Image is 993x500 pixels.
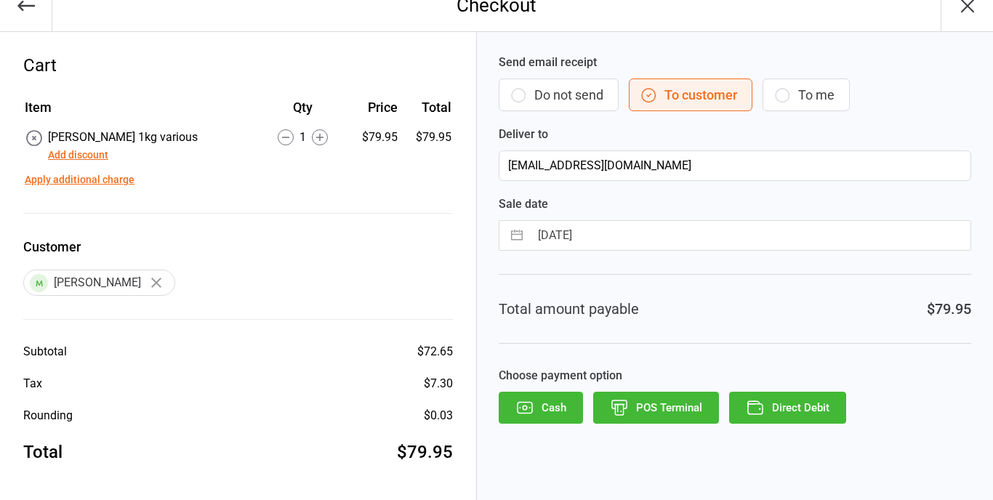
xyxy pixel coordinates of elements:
[259,97,347,127] th: Qty
[417,343,453,360] div: $72.65
[397,439,453,465] div: $79.95
[499,195,971,213] label: Sale date
[499,54,971,71] label: Send email receipt
[729,392,846,424] button: Direct Debit
[23,407,73,424] div: Rounding
[499,298,639,320] div: Total amount payable
[593,392,719,424] button: POS Terminal
[25,97,257,127] th: Item
[23,270,175,296] div: [PERSON_NAME]
[403,97,451,127] th: Total
[499,150,971,181] input: Customer Email
[23,52,453,78] div: Cart
[403,129,451,164] td: $79.95
[763,78,850,111] button: To me
[48,130,198,144] span: [PERSON_NAME] 1kg various
[499,367,971,384] label: Choose payment option
[23,237,453,257] label: Customer
[23,375,42,392] div: Tax
[629,78,752,111] button: To customer
[348,129,398,146] div: $79.95
[927,298,971,320] div: $79.95
[499,78,619,111] button: Do not send
[48,148,108,163] button: Add discount
[259,129,347,146] div: 1
[348,97,398,117] div: Price
[424,407,453,424] div: $0.03
[25,172,134,187] button: Apply additional charge
[23,343,67,360] div: Subtotal
[499,392,583,424] button: Cash
[23,439,63,465] div: Total
[499,126,971,143] label: Deliver to
[424,375,453,392] div: $7.30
